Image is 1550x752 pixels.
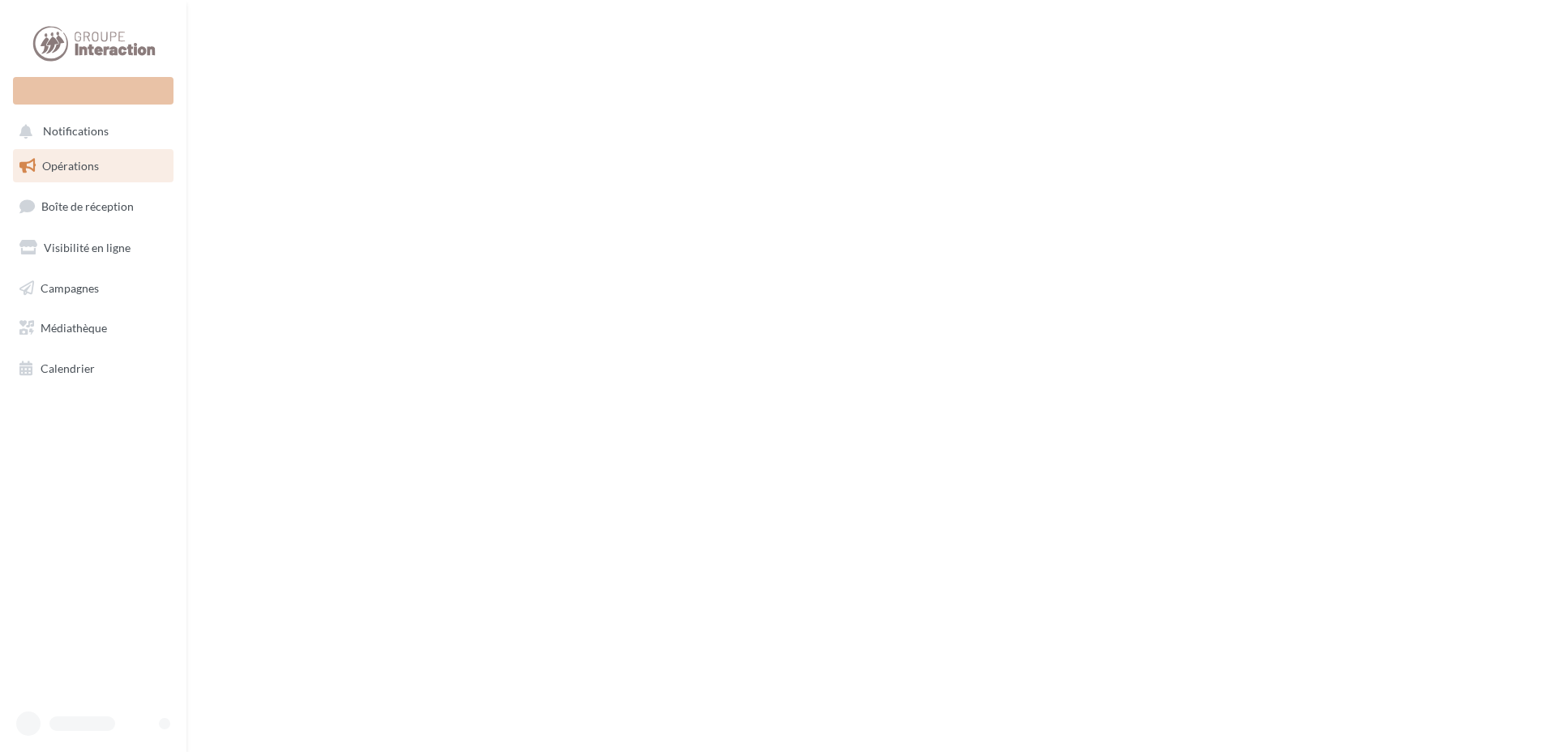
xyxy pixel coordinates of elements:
[41,280,99,294] span: Campagnes
[42,159,99,173] span: Opérations
[44,241,131,254] span: Visibilité en ligne
[10,271,177,305] a: Campagnes
[10,352,177,386] a: Calendrier
[41,199,134,213] span: Boîte de réception
[43,125,109,139] span: Notifications
[10,149,177,183] a: Opérations
[13,77,173,105] div: Nouvelle campagne
[10,311,177,345] a: Médiathèque
[10,189,177,224] a: Boîte de réception
[41,321,107,335] span: Médiathèque
[10,231,177,265] a: Visibilité en ligne
[41,361,95,375] span: Calendrier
